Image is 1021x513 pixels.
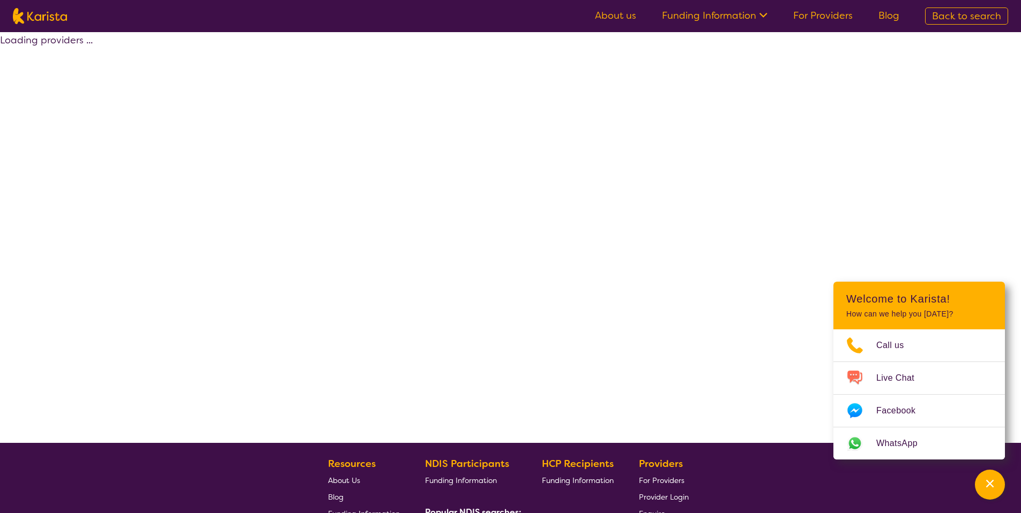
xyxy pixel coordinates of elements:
a: Back to search [925,7,1008,25]
span: WhatsApp [876,435,930,451]
p: How can we help you [DATE]? [846,310,992,319]
img: Karista logo [13,8,67,24]
a: About Us [328,472,400,488]
span: Funding Information [425,476,497,485]
a: Funding Information [662,9,767,22]
span: Provider Login [639,492,689,502]
b: Resources [328,457,376,470]
a: For Providers [793,9,853,22]
span: About Us [328,476,360,485]
a: For Providers [639,472,689,488]
span: Facebook [876,403,928,419]
a: Funding Information [425,472,517,488]
b: Providers [639,457,683,470]
button: Channel Menu [975,470,1005,500]
b: HCP Recipients [542,457,614,470]
a: Blog [878,9,899,22]
span: Back to search [932,10,1001,22]
h2: Welcome to Karista! [846,292,992,305]
a: Funding Information [542,472,614,488]
div: Channel Menu [833,282,1005,459]
a: Web link opens in a new tab. [833,427,1005,459]
a: About us [595,9,636,22]
span: Blog [328,492,344,502]
a: Blog [328,488,400,505]
ul: Choose channel [833,329,1005,459]
span: For Providers [639,476,684,485]
b: NDIS Participants [425,457,509,470]
span: Live Chat [876,370,927,386]
span: Funding Information [542,476,614,485]
span: Call us [876,337,917,353]
a: Provider Login [639,488,689,505]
